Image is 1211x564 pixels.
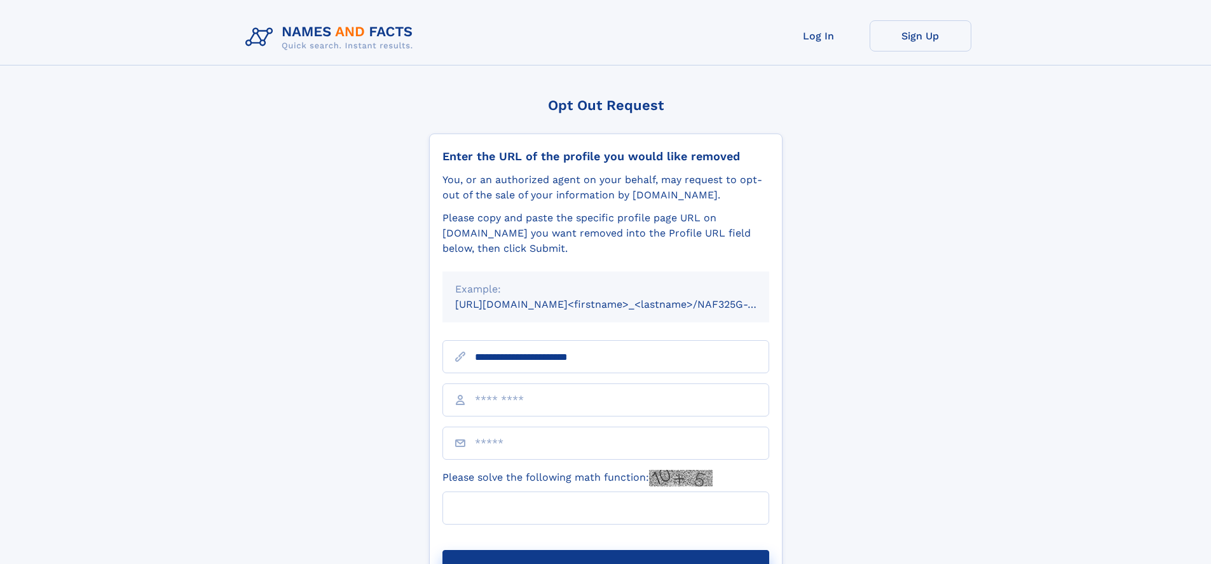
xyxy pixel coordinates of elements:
div: Opt Out Request [429,97,783,113]
small: [URL][DOMAIN_NAME]<firstname>_<lastname>/NAF325G-xxxxxxxx [455,298,793,310]
div: Example: [455,282,756,297]
div: You, or an authorized agent on your behalf, may request to opt-out of the sale of your informatio... [442,172,769,203]
div: Enter the URL of the profile you would like removed [442,149,769,163]
div: Please copy and paste the specific profile page URL on [DOMAIN_NAME] you want removed into the Pr... [442,210,769,256]
a: Sign Up [870,20,971,52]
label: Please solve the following math function: [442,470,713,486]
img: Logo Names and Facts [240,20,423,55]
a: Log In [768,20,870,52]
